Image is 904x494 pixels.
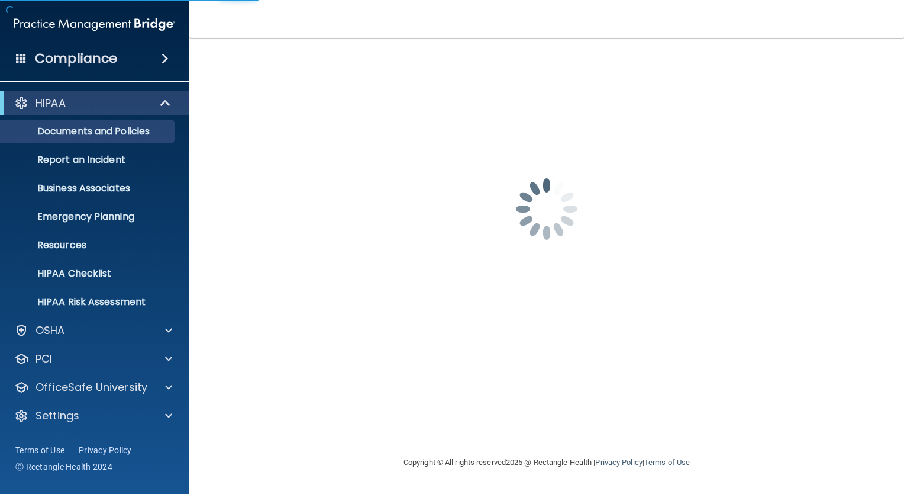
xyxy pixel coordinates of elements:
[8,154,169,166] p: Report an Incident
[35,380,147,394] p: OfficeSafe University
[8,239,169,251] p: Resources
[487,150,606,268] img: spinner.e123f6fc.gif
[14,380,172,394] a: OfficeSafe University
[14,409,172,423] a: Settings
[79,444,132,456] a: Privacy Policy
[15,444,64,456] a: Terms of Use
[14,12,175,36] img: PMB logo
[35,323,65,338] p: OSHA
[8,211,169,223] p: Emergency Planning
[14,323,172,338] a: OSHA
[15,461,112,473] span: Ⓒ Rectangle Health 2024
[8,268,169,280] p: HIPAA Checklist
[8,182,169,194] p: Business Associates
[35,409,79,423] p: Settings
[35,50,117,67] h4: Compliance
[595,458,642,467] a: Privacy Policy
[8,126,169,137] p: Documents and Policies
[644,458,690,467] a: Terms of Use
[35,352,52,366] p: PCI
[331,444,763,482] div: Copyright © All rights reserved 2025 @ Rectangle Health | |
[8,296,169,308] p: HIPAA Risk Assessment
[14,352,172,366] a: PCI
[35,96,66,110] p: HIPAA
[14,96,172,110] a: HIPAA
